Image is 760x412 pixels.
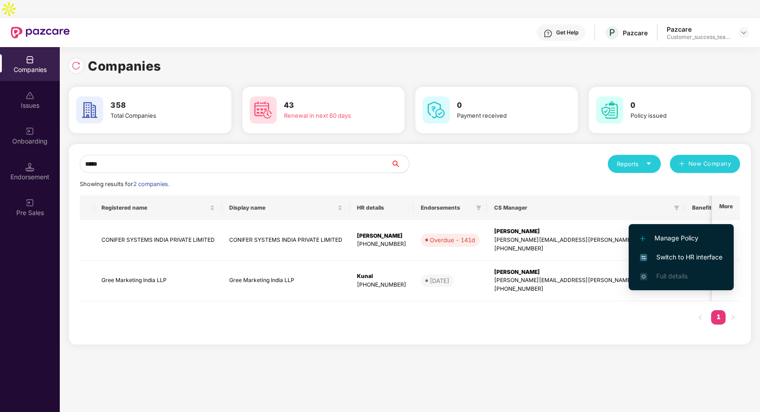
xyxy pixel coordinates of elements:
[556,29,578,36] div: Get Help
[11,27,70,38] img: New Pazcare Logo
[640,233,722,243] span: Manage Policy
[609,27,615,38] span: P
[617,159,652,168] div: Reports
[222,196,350,220] th: Display name
[670,155,740,173] button: plusNew Company
[229,204,336,211] span: Display name
[494,204,670,211] span: CS Manager
[94,220,222,261] td: CONIFER SYSTEMS INDIA PRIVATE LIMITED
[357,281,406,289] div: [PHONE_NUMBER]
[712,196,740,220] th: More
[623,29,648,37] div: Pazcare
[693,310,707,325] li: Previous Page
[88,56,161,76] h1: Companies
[25,127,34,136] img: svg+xml;base64,PHN2ZyB3aWR0aD0iMjAiIGhlaWdodD0iMjAiIHZpZXdCb3g9IjAgMCAyMCAyMCIgZmlsbD0ibm9uZSIgeG...
[430,235,475,244] div: Overdue - 141d
[640,236,645,241] img: svg+xml;base64,PHN2ZyB4bWxucz0iaHR0cDovL3d3dy53My5vcmcvMjAwMC9zdmciIHdpZHRoPSIxMi4yMDEiIGhlaWdodD...
[94,261,222,302] td: Gree Marketing India LLP
[730,315,736,320] span: right
[76,96,103,124] img: svg+xml;base64,PHN2ZyB4bWxucz0iaHR0cDovL3d3dy53My5vcmcvMjAwMC9zdmciIHdpZHRoPSI2MCIgaGVpZ2h0PSI2MC...
[72,61,81,70] img: svg+xml;base64,PHN2ZyBpZD0iUmVsb2FkLTMyeDMyIiB4bWxucz0iaHR0cDovL3d3dy53My5vcmcvMjAwMC9zdmciIHdpZH...
[685,196,736,220] th: Benefits
[250,96,277,124] img: svg+xml;base64,PHN2ZyB4bWxucz0iaHR0cDovL3d3dy53My5vcmcvMjAwMC9zdmciIHdpZHRoPSI2MCIgaGVpZ2h0PSI2MC...
[390,160,409,168] span: search
[25,198,34,207] img: svg+xml;base64,PHN2ZyB3aWR0aD0iMjAiIGhlaWdodD0iMjAiIHZpZXdCb3g9IjAgMCAyMCAyMCIgZmlsbD0ibm9uZSIgeG...
[640,254,647,261] img: svg+xml;base64,PHN2ZyB4bWxucz0iaHR0cDovL3d3dy53My5vcmcvMjAwMC9zdmciIHdpZHRoPSIxNiIgaGVpZ2h0PSIxNi...
[711,310,726,324] a: 1
[357,232,406,240] div: [PERSON_NAME]
[284,111,380,120] div: Renewal in next 60 days
[423,96,450,124] img: svg+xml;base64,PHN2ZyB4bWxucz0iaHR0cDovL3d3dy53My5vcmcvMjAwMC9zdmciIHdpZHRoPSI2MCIgaGVpZ2h0PSI2MC...
[222,261,350,302] td: Gree Marketing India LLP
[421,204,472,211] span: Endorsements
[94,196,222,220] th: Registered name
[693,310,707,325] button: left
[726,310,740,325] button: right
[133,181,169,187] span: 2 companies.
[357,240,406,249] div: [PHONE_NUMBER]
[457,100,553,111] h3: 0
[350,196,414,220] th: HR details
[476,205,481,211] span: filter
[494,285,678,293] div: [PHONE_NUMBER]
[726,310,740,325] li: Next Page
[630,111,726,120] div: Policy issued
[697,315,703,320] span: left
[430,276,449,285] div: [DATE]
[656,272,688,280] span: Full details
[25,55,34,64] img: svg+xml;base64,PHN2ZyBpZD0iQ29tcGFuaWVzIiB4bWxucz0iaHR0cDovL3d3dy53My5vcmcvMjAwMC9zdmciIHdpZHRoPS...
[667,25,730,34] div: Pazcare
[630,100,726,111] h3: 0
[457,111,553,120] div: Payment received
[25,91,34,100] img: svg+xml;base64,PHN2ZyBpZD0iSXNzdWVzX2Rpc2FibGVkIiB4bWxucz0iaHR0cDovL3d3dy53My5vcmcvMjAwMC9zdmciIH...
[740,29,747,36] img: svg+xml;base64,PHN2ZyBpZD0iRHJvcGRvd24tMzJ4MzIiIHhtbG5zPSJodHRwOi8vd3d3LnczLm9yZy8yMDAwL3N2ZyIgd2...
[596,96,623,124] img: svg+xml;base64,PHN2ZyB4bWxucz0iaHR0cDovL3d3dy53My5vcmcvMjAwMC9zdmciIHdpZHRoPSI2MCIgaGVpZ2h0PSI2MC...
[672,202,681,213] span: filter
[667,34,730,41] div: Customer_success_team_lead
[284,100,380,111] h3: 43
[494,276,678,285] div: [PERSON_NAME][EMAIL_ADDRESS][PERSON_NAME][DOMAIN_NAME]
[390,155,409,173] button: search
[494,236,678,244] div: [PERSON_NAME][EMAIL_ADDRESS][PERSON_NAME][DOMAIN_NAME]
[544,29,553,38] img: svg+xml;base64,PHN2ZyBpZD0iSGVscC0zMngzMiIgeG1sbnM9Imh0dHA6Ly93d3cudzMub3JnLzIwMDAvc3ZnIiB3aWR0aD...
[357,272,406,281] div: Kunal
[679,161,685,168] span: plus
[494,268,678,277] div: [PERSON_NAME]
[111,111,207,120] div: Total Companies
[25,163,34,172] img: svg+xml;base64,PHN2ZyB3aWR0aD0iMTQuNSIgaGVpZ2h0PSIxNC41IiB2aWV3Qm94PSIwIDAgMTYgMTYiIGZpbGw9Im5vbm...
[80,181,169,187] span: Showing results for
[646,161,652,167] span: caret-down
[494,227,678,236] div: [PERSON_NAME]
[688,159,731,168] span: New Company
[111,100,207,111] h3: 358
[101,204,208,211] span: Registered name
[474,202,483,213] span: filter
[674,205,679,211] span: filter
[494,244,678,253] div: [PHONE_NUMBER]
[222,220,350,261] td: CONIFER SYSTEMS INDIA PRIVATE LIMITED
[711,310,726,325] li: 1
[640,252,722,262] span: Switch to HR interface
[640,273,647,280] img: svg+xml;base64,PHN2ZyB4bWxucz0iaHR0cDovL3d3dy53My5vcmcvMjAwMC9zdmciIHdpZHRoPSIxNi4zNjMiIGhlaWdodD...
